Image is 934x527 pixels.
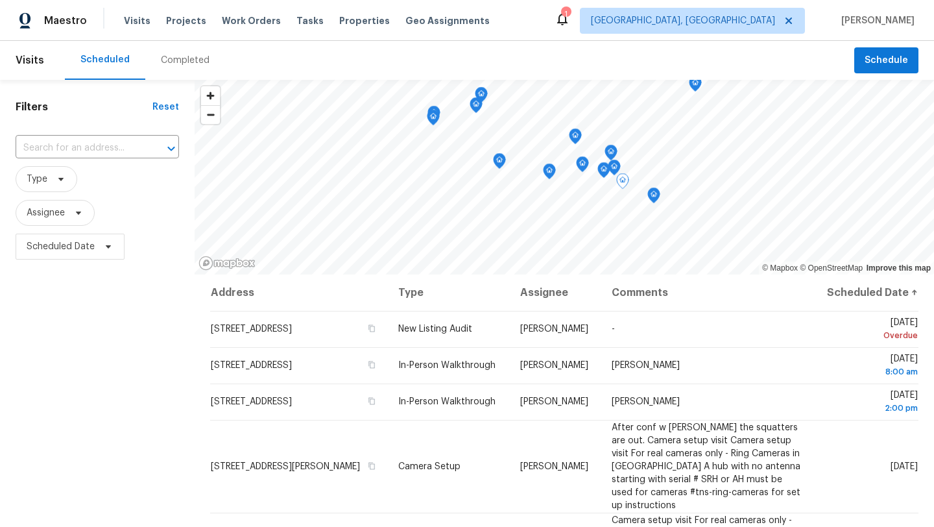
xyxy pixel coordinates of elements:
span: Scheduled Date [27,240,95,253]
div: Map marker [605,145,617,165]
div: Overdue [824,329,918,342]
div: Map marker [608,160,621,180]
span: [PERSON_NAME] [520,462,588,471]
th: Comments [601,275,814,311]
div: Map marker [427,106,440,126]
span: Type [27,173,47,186]
div: Map marker [427,110,440,130]
span: Projects [166,14,206,27]
span: Assignee [27,206,65,219]
th: Scheduled Date ↑ [813,275,918,311]
span: - [612,325,615,334]
div: 2:00 pm [824,402,918,415]
span: In-Person Walkthrough [398,361,496,370]
div: Map marker [493,153,506,173]
span: [STREET_ADDRESS][PERSON_NAME] [211,462,360,471]
span: In-Person Walkthrough [398,397,496,406]
div: Map marker [470,97,483,117]
th: Assignee [510,275,601,311]
span: [STREET_ADDRESS] [211,325,292,334]
div: Map marker [543,164,556,184]
span: [PERSON_NAME] [520,325,588,334]
div: 1 [561,8,570,21]
span: [GEOGRAPHIC_DATA], [GEOGRAPHIC_DATA] [591,14,775,27]
a: OpenStreetMap [800,263,863,273]
canvas: Map [195,80,934,275]
span: Tasks [296,16,324,25]
button: Schedule [854,47,918,74]
span: [PERSON_NAME] [836,14,915,27]
span: Zoom out [201,106,220,124]
span: [STREET_ADDRESS] [211,361,292,370]
span: [DATE] [824,391,918,415]
span: Visits [124,14,150,27]
h1: Filters [16,101,152,114]
div: Map marker [597,162,610,182]
div: Map marker [475,87,488,107]
span: Schedule [865,53,908,69]
div: Map marker [647,188,660,208]
span: After conf w [PERSON_NAME] the squatters are out. Camera setup visit Camera setup visit For real ... [612,423,800,510]
span: Visits [16,46,44,75]
span: Geo Assignments [405,14,490,27]
th: Type [388,275,509,311]
span: Properties [339,14,390,27]
span: [DATE] [824,318,918,342]
span: [PERSON_NAME] [612,397,680,406]
button: Zoom out [201,105,220,124]
span: Work Orders [222,14,281,27]
div: Map marker [576,156,589,177]
div: Scheduled [80,53,130,66]
button: Copy Address [366,460,377,472]
button: Copy Address [366,323,377,334]
a: Improve this map [867,263,931,273]
div: Map marker [689,76,702,96]
div: Reset [152,101,179,114]
span: [PERSON_NAME] [612,361,680,370]
button: Copy Address [366,359,377,371]
span: [DATE] [891,462,918,471]
span: [PERSON_NAME] [520,361,588,370]
span: Camera Setup [398,462,461,471]
span: New Listing Audit [398,325,472,334]
input: Search for an address... [16,138,143,158]
span: [PERSON_NAME] [520,397,588,406]
div: Map marker [616,173,629,193]
div: 8:00 am [824,365,918,378]
span: Maestro [44,14,87,27]
button: Open [162,140,180,158]
button: Zoom in [201,86,220,105]
div: Map marker [569,129,582,149]
div: Completed [161,54,210,67]
a: Mapbox [762,263,798,273]
span: [DATE] [824,354,918,378]
button: Copy Address [366,395,377,407]
th: Address [210,275,388,311]
span: [STREET_ADDRESS] [211,397,292,406]
a: Mapbox homepage [198,256,256,271]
